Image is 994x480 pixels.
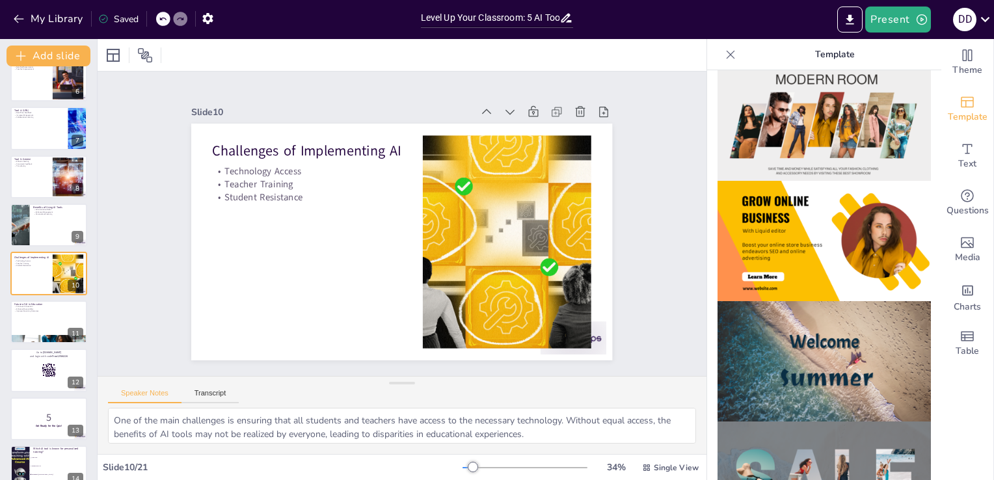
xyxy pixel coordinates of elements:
div: 34 % [600,461,632,473]
div: 9 [72,231,83,243]
p: Template [741,39,928,70]
div: Change the overall theme [941,39,993,86]
div: 9 [10,204,87,247]
span: Khanmigo ([GEOGRAPHIC_DATA]) [32,473,87,475]
span: Template [948,110,987,124]
span: Position [137,47,153,63]
img: thumb-5.png [718,301,931,421]
p: Teacher Training [317,44,439,204]
p: Enhanced Engagement [33,211,83,213]
p: Which AI tool is known for personalized tutoring? [33,447,83,454]
p: Improved Learning Outcomes [14,310,83,313]
p: Consistent Feedback [14,163,49,165]
span: MagicSchool AI [32,465,87,466]
span: Table [956,344,979,358]
p: Administrative Relief [33,208,83,211]
div: Add a table [941,320,993,367]
p: Future of AI in Education [14,302,83,306]
span: Media [955,250,980,265]
p: Teacher Training [14,261,49,264]
p: Personalized Learning [33,213,83,216]
p: Efficient Grading [14,160,49,163]
button: Add slide [7,46,90,66]
div: Add images, graphics, shapes or video [941,226,993,273]
img: thumb-4.png [718,181,931,301]
button: Transcript [181,389,239,403]
div: 8 [10,155,87,198]
p: Go to [14,351,83,355]
p: Time-Saving [14,165,49,167]
button: My Library [10,8,88,29]
button: Export to PowerPoint [837,7,863,33]
p: Tool 4: [URL] [14,109,64,113]
div: Slide 10 / 21 [103,461,463,473]
img: thumb-3.png [718,61,931,181]
div: Get real-time input from your audience [941,180,993,226]
p: Continued Innovation [14,305,83,308]
p: Gamified Assessments [14,66,49,68]
div: Layout [103,45,124,66]
div: 7 [10,107,87,150]
input: Insert title [421,8,560,27]
div: 6 [72,86,83,98]
p: Student Resistance [307,51,429,211]
div: Add ready made slides [941,86,993,133]
div: 11 [10,300,87,343]
p: Challenges of Implementing AI [342,21,470,186]
div: Add charts and graphs [941,273,993,320]
div: 11 [68,328,83,340]
p: Enhanced Accessibility [14,308,83,310]
p: Challenges of Implementing AI [14,255,49,259]
p: and login with code [14,354,83,358]
button: Speaker Notes [108,389,181,403]
span: Text [958,157,976,171]
div: 7 [72,135,83,146]
div: 13 [10,397,87,440]
p: Tool 5: Gemini [14,157,49,161]
button: D d [953,7,976,33]
strong: Get Ready for the Quiz! [36,424,62,427]
button: Present [865,7,930,33]
div: Add text boxes [941,133,993,180]
span: Questions [947,204,989,218]
div: 10 [68,280,83,291]
p: Benefits of Using AI Tools [33,206,83,209]
p: Technology Access [14,260,49,262]
textarea: One of the main challenges is ensuring that all students and teachers have access to the necessar... [108,408,696,444]
p: Collaborative Learning [14,116,64,119]
span: Theme [952,63,982,77]
div: 12 [10,349,87,392]
strong: [DOMAIN_NAME] [43,351,62,354]
p: Technology Access [328,36,450,196]
div: 13 [68,425,83,436]
div: 6 [10,59,87,101]
p: Teacher Empowerment [14,68,49,71]
span: Chat GPT [32,457,87,459]
p: Real-Time Feedback [14,112,64,114]
div: 8 [72,183,83,194]
span: Single View [654,462,699,473]
div: 12 [68,377,83,388]
p: Student Resistance [14,264,49,267]
p: Increased Engagement [14,114,64,116]
div: 10 [10,252,87,295]
div: Saved [98,13,139,25]
div: D d [953,8,976,31]
p: 5 [14,410,83,424]
span: Charts [954,300,981,314]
